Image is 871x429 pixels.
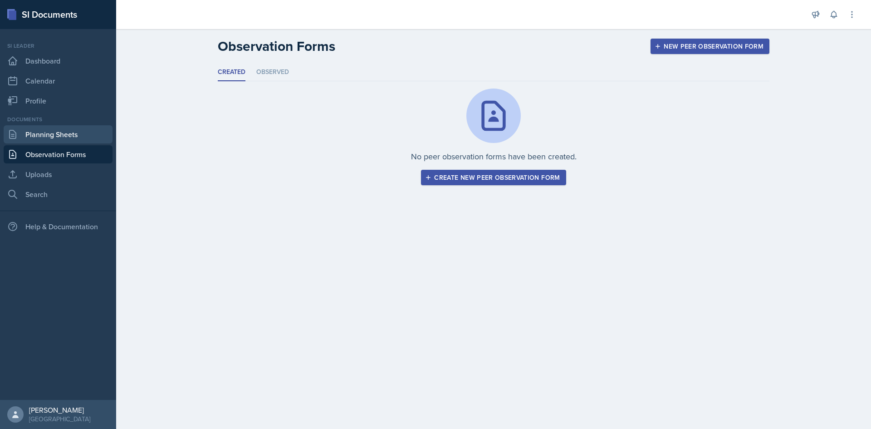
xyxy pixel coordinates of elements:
a: Calendar [4,72,113,90]
button: Create new peer observation form [421,170,566,185]
a: Search [4,185,113,203]
a: Profile [4,92,113,110]
li: Observed [256,64,289,81]
div: Documents [4,115,113,123]
div: Help & Documentation [4,217,113,236]
h2: Observation Forms [218,38,335,54]
div: [GEOGRAPHIC_DATA] [29,414,90,424]
button: New Peer Observation Form [651,39,769,54]
div: Si leader [4,42,113,50]
a: Planning Sheets [4,125,113,143]
div: New Peer Observation Form [656,43,763,50]
div: Create new peer observation form [427,174,560,181]
a: Dashboard [4,52,113,70]
p: No peer observation forms have been created. [411,150,577,163]
a: Uploads [4,165,113,183]
a: Observation Forms [4,145,113,163]
div: [PERSON_NAME] [29,405,90,414]
li: Created [218,64,245,81]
